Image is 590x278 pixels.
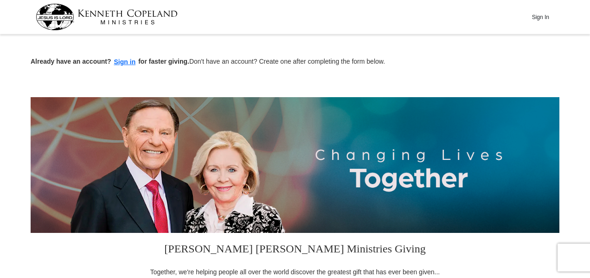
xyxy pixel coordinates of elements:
img: kcm-header-logo.svg [36,4,178,30]
button: Sign in [111,57,139,67]
button: Sign In [526,10,554,24]
h3: [PERSON_NAME] [PERSON_NAME] Ministries Giving [144,233,446,267]
p: Don't have an account? Create one after completing the form below. [31,57,559,67]
strong: Already have an account? for faster giving. [31,58,189,65]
